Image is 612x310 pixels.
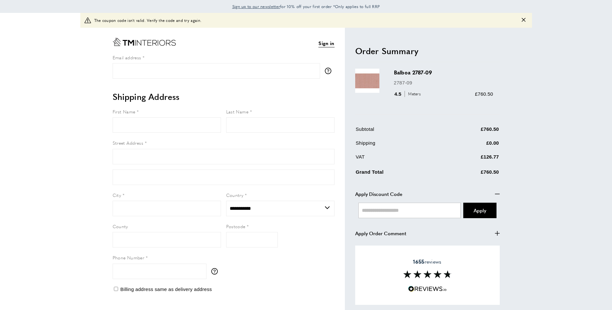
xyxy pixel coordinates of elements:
[408,286,447,292] img: Reviews.io 5 stars
[232,4,280,9] span: Sign up to our newsletter
[463,203,497,218] button: Apply Coupon
[443,139,499,152] td: £0.00
[403,270,452,278] img: Reviews section
[113,223,128,229] span: County
[355,69,379,93] img: Balboa 2787-09
[413,258,424,265] strong: 1655
[474,207,486,214] span: Apply Coupon
[356,167,442,181] td: Grand Total
[226,108,249,115] span: Last Name
[522,17,526,24] button: Close message
[211,268,221,275] button: More information
[443,125,499,138] td: £760.50
[226,192,244,198] span: Country
[226,223,246,229] span: Postcode
[232,3,280,10] a: Sign up to our newsletter
[355,229,406,237] span: Apply Order Comment
[113,192,121,198] span: City
[394,69,493,76] h3: Balboa 2787-09
[113,140,144,146] span: Street Address
[355,45,500,57] h2: Order Summary
[356,139,442,152] td: Shipping
[475,91,493,97] span: £760.50
[413,258,441,265] span: reviews
[325,68,335,74] button: More information
[113,108,135,115] span: First Name
[443,153,499,166] td: £126.77
[120,286,212,292] span: Billing address same as delivery address
[113,254,145,261] span: Phone Number
[394,90,423,98] div: 4.5
[94,17,202,24] span: The coupon code isn't valid. Verify the code and try again.
[113,38,176,46] a: Go to Home page
[113,91,335,102] h2: Shipping Address
[113,54,141,61] span: Email address
[232,4,380,9] span: for 10% off your first order *Only applies to full RRP
[443,167,499,181] td: £760.50
[114,287,118,291] input: Billing address same as delivery address
[355,190,402,198] span: Apply Discount Code
[394,79,493,87] p: 2787-09
[356,153,442,166] td: VAT
[405,91,422,97] span: Meters
[356,125,442,138] td: Subtotal
[318,39,334,47] a: Sign in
